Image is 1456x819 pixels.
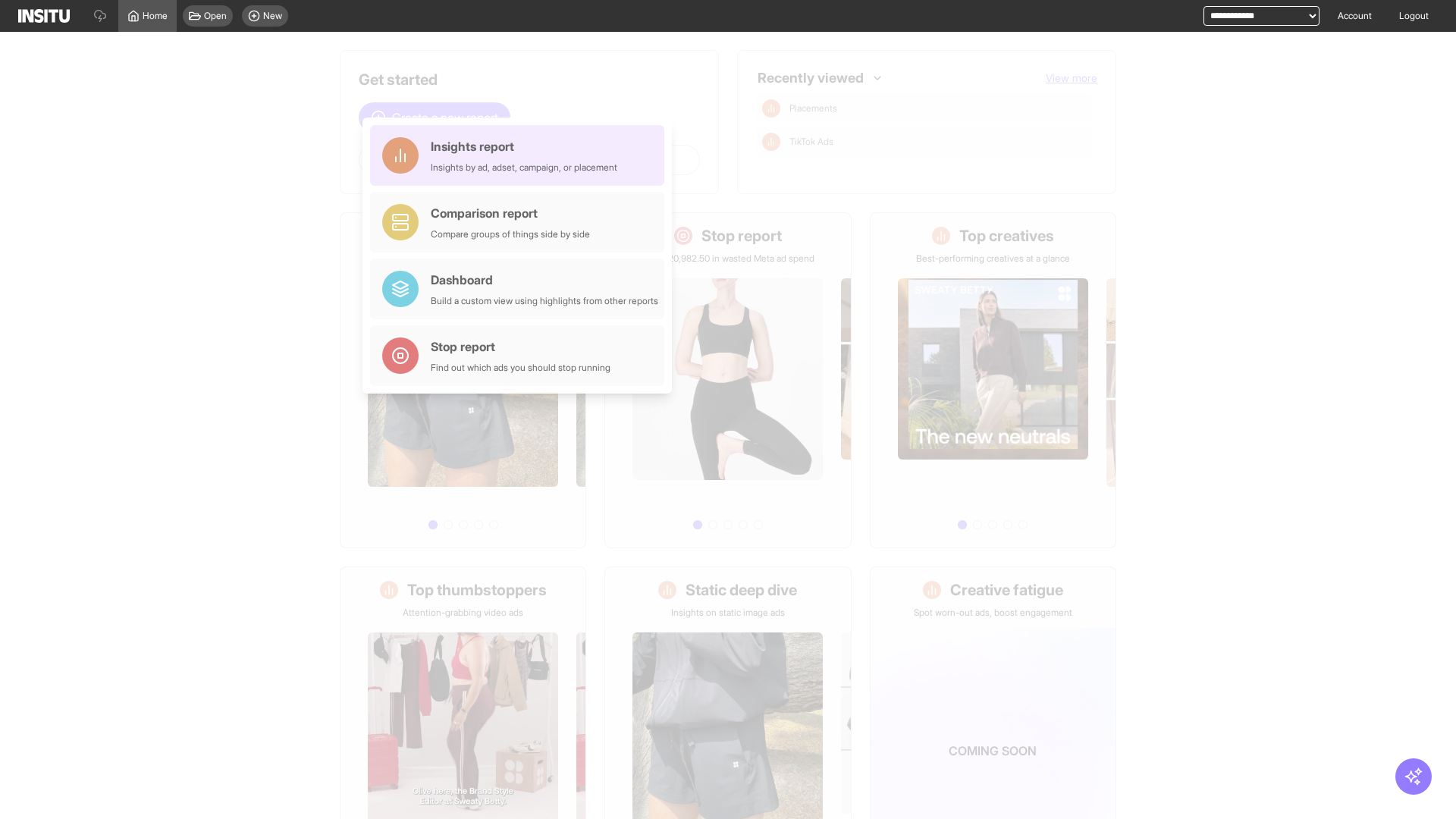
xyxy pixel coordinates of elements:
[431,228,590,240] div: Compare groups of things side by side
[431,295,658,307] div: Build a custom view using highlights from other reports
[143,10,168,22] span: Home
[431,137,617,155] div: Insights report
[431,362,610,374] div: Find out which ads you should stop running
[431,162,617,174] div: Insights by ad, adset, campaign, or placement
[204,10,227,22] span: Open
[431,204,590,222] div: Comparison report
[431,337,610,356] div: Stop report
[263,10,282,22] span: New
[431,271,658,289] div: Dashboard
[18,9,70,23] img: Logo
